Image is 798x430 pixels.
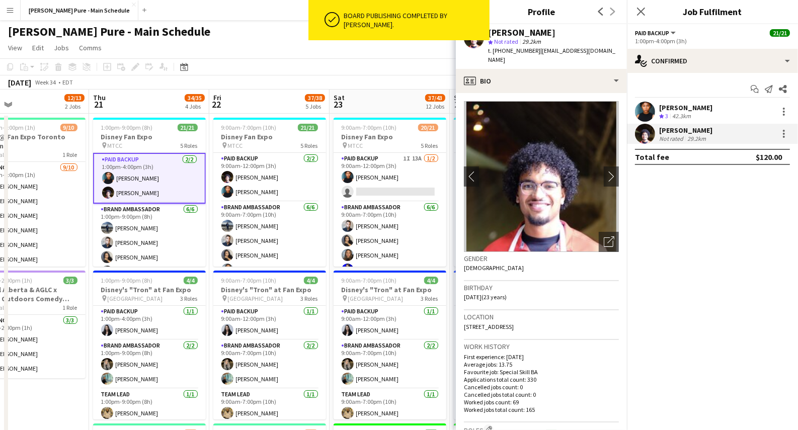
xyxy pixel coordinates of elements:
[464,264,524,272] span: [DEMOGRAPHIC_DATA]
[28,41,48,54] a: Edit
[301,142,318,149] span: 5 Roles
[185,94,205,102] span: 34/35
[464,398,619,406] p: Worked jobs count: 69
[464,406,619,413] p: Worked jobs total count: 165
[21,1,138,20] button: [PERSON_NAME] Pure - Main Schedule
[93,118,206,267] app-job-card: 1:00pm-9:00pm (8h)21/21Disney Fan Expo MTCC5 RolesPaid Backup2/21:00pm-4:00pm (3h)[PERSON_NAME][P...
[54,43,69,52] span: Jobs
[213,93,221,102] span: Fri
[93,389,206,423] app-card-role: Team Lead1/11:00pm-9:00pm (8h)[PERSON_NAME]
[65,103,84,110] div: 2 Jobs
[344,11,486,29] div: Board publishing completed by [PERSON_NAME].
[454,118,567,267] div: 9:00am-5:00pm (8h)19/21Disney Fan Expo MTCC5 RolesPaid Backup1I13A1/29:00am-12:00pm (3h)[PERSON_N...
[334,118,446,267] app-job-card: 9:00am-7:00pm (10h)20/21Disney Fan Expo MTCC5 RolesPaid Backup1I13A1/29:00am-12:00pm (3h)[PERSON_...
[8,77,31,88] div: [DATE]
[342,124,397,131] span: 9:00am-7:00pm (10h)
[670,112,693,121] div: 42.3km
[464,312,619,321] h3: Location
[301,295,318,302] span: 3 Roles
[421,142,438,149] span: 5 Roles
[213,132,326,141] h3: Disney Fan Expo
[93,285,206,294] h3: Disney's "Tron" at Fan Expo
[93,204,206,311] app-card-role: Brand Ambassador6/61:00pm-9:00pm (8h)[PERSON_NAME][PERSON_NAME][PERSON_NAME]
[488,47,615,63] span: | [EMAIL_ADDRESS][DOMAIN_NAME]
[93,271,206,419] app-job-card: 1:00pm-9:00pm (8h)4/4Disney's "Tron" at Fan Expo [GEOGRAPHIC_DATA]3 RolesPaid Backup1/11:00pm-4:0...
[635,29,677,37] button: Paid Backup
[454,285,567,294] h3: Disney's "Tron" at Fan Expo
[8,24,210,39] h1: [PERSON_NAME] Pure - Main Schedule
[425,94,445,102] span: 37/43
[63,304,77,311] span: 1 Role
[454,271,567,419] app-job-card: 9:00am-5:00pm (8h)4/4Disney's "Tron" at Fan Expo [GEOGRAPHIC_DATA]3 RolesPaid Backup1/19:00am-12:...
[304,277,318,284] span: 4/4
[305,103,325,110] div: 5 Jobs
[464,254,619,263] h3: Gender
[334,132,446,141] h3: Disney Fan Expo
[298,124,318,131] span: 21/21
[456,69,627,93] div: Bio
[756,152,782,162] div: $120.00
[79,43,102,52] span: Comms
[101,277,153,284] span: 1:00pm-9:00pm (8h)
[334,93,345,102] span: Sat
[454,202,567,309] app-card-role: Brand Ambassador6/69:00am-5:00pm (8h)[PERSON_NAME][PERSON_NAME][PERSON_NAME][PERSON_NAME]
[63,151,77,158] span: 1 Role
[221,277,277,284] span: 9:00am-7:00pm (10h)
[93,132,206,141] h3: Disney Fan Expo
[93,340,206,389] app-card-role: Brand Ambassador2/21:00pm-9:00pm (8h)[PERSON_NAME][PERSON_NAME]
[454,93,466,102] span: Sun
[454,340,567,389] app-card-role: Brand Ambassador2/29:00am-5:00pm (8h)[PERSON_NAME][PERSON_NAME]
[181,142,198,149] span: 5 Roles
[213,306,326,340] app-card-role: Paid Backup1/19:00am-12:00pm (3h)[PERSON_NAME]
[213,271,326,419] app-job-card: 9:00am-7:00pm (10h)4/4Disney's "Tron" at Fan Expo [GEOGRAPHIC_DATA]3 RolesPaid Backup1/19:00am-12...
[488,28,555,37] div: [PERSON_NAME]
[464,101,619,252] img: Crew avatar or photo
[452,99,466,110] span: 24
[464,391,619,398] p: Cancelled jobs total count: 0
[464,293,507,301] span: [DATE] (23 years)
[221,124,277,131] span: 9:00am-7:00pm (10h)
[228,142,243,149] span: MTCC
[494,38,518,45] span: Not rated
[62,78,73,86] div: EDT
[92,99,106,110] span: 21
[334,340,446,389] app-card-role: Brand Ambassador2/29:00am-7:00pm (10h)[PERSON_NAME][PERSON_NAME]
[184,277,198,284] span: 4/4
[454,306,567,340] app-card-role: Paid Backup1/19:00am-12:00pm (3h)[PERSON_NAME]
[101,124,153,131] span: 1:00pm-9:00pm (8h)
[108,142,123,149] span: MTCC
[348,142,363,149] span: MTCC
[454,153,567,202] app-card-role: Paid Backup1I13A1/29:00am-12:00pm (3h)[PERSON_NAME]
[342,277,397,284] span: 9:00am-7:00pm (10h)
[418,124,438,131] span: 20/21
[60,124,77,131] span: 9/10
[456,5,627,18] h3: Profile
[635,152,669,162] div: Total fee
[627,49,798,73] div: Confirmed
[659,103,712,112] div: [PERSON_NAME]
[421,295,438,302] span: 3 Roles
[659,135,685,142] div: Not rated
[213,285,326,294] h3: Disney's "Tron" at Fan Expo
[334,306,446,340] app-card-role: Paid Backup1/19:00am-12:00pm (3h)[PERSON_NAME]
[685,135,708,142] div: 29.2km
[213,389,326,423] app-card-role: Team Lead1/19:00am-7:00pm (10h)[PERSON_NAME]
[75,41,106,54] a: Comms
[228,295,283,302] span: [GEOGRAPHIC_DATA]
[334,202,446,309] app-card-role: Brand Ambassador6/69:00am-7:00pm (10h)[PERSON_NAME][PERSON_NAME][PERSON_NAME][PERSON_NAME]
[464,383,619,391] p: Cancelled jobs count: 0
[464,323,514,330] span: [STREET_ADDRESS]
[181,295,198,302] span: 3 Roles
[454,132,567,141] h3: Disney Fan Expo
[178,124,198,131] span: 21/21
[464,283,619,292] h3: Birthday
[635,37,790,45] div: 1:00pm-4:00pm (3h)
[63,277,77,284] span: 3/3
[520,38,543,45] span: 29.2km
[464,368,619,376] p: Favourite job: Special Skill BA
